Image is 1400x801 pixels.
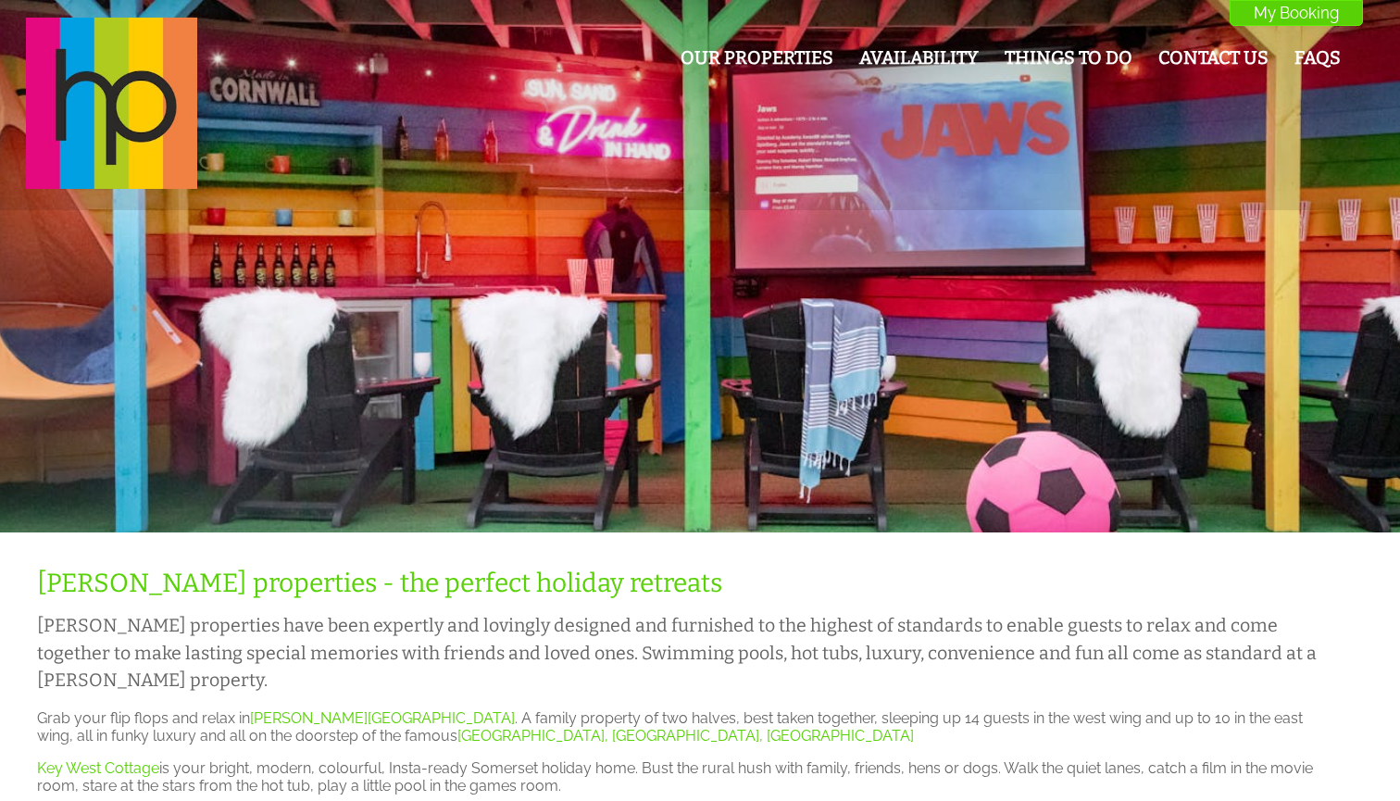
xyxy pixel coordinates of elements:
[250,709,515,727] a: [PERSON_NAME][GEOGRAPHIC_DATA]
[1005,47,1132,69] a: Things To Do
[37,759,1341,795] p: is your bright, modern, colourful, Insta-ready Somerset holiday home. Bust the rural hush with fa...
[37,612,1341,694] h2: [PERSON_NAME] properties have been expertly and lovingly designed and furnished to the highest of...
[1294,47,1341,69] a: FAQs
[457,727,914,745] a: [GEOGRAPHIC_DATA], [GEOGRAPHIC_DATA], [GEOGRAPHIC_DATA]
[37,759,159,777] a: Key West Cottage
[37,709,1341,745] p: Grab your flip flops and relax in . A family property of two halves, best taken together, sleepin...
[1158,47,1269,69] a: Contact Us
[681,47,833,69] a: Our Properties
[26,18,197,189] img: Halula Properties
[37,568,1341,598] h1: [PERSON_NAME] properties - the perfect holiday retreats
[859,47,979,69] a: Availability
